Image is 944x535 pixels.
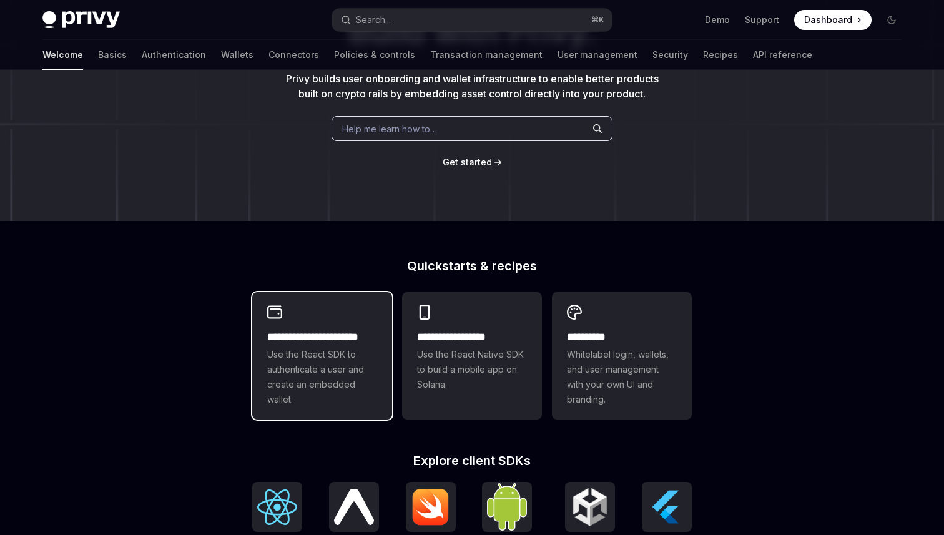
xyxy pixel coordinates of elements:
a: Policies & controls [334,40,415,70]
span: Privy builds user onboarding and wallet infrastructure to enable better products built on crypto ... [286,72,659,100]
a: Security [652,40,688,70]
a: Welcome [42,40,83,70]
img: Android (Kotlin) [487,483,527,530]
img: React [257,489,297,525]
a: Get started [443,156,492,169]
div: Search... [356,12,391,27]
a: Recipes [703,40,738,70]
a: **** *****Whitelabel login, wallets, and user management with your own UI and branding. [552,292,692,420]
a: Basics [98,40,127,70]
a: API reference [753,40,812,70]
span: Dashboard [804,14,852,26]
img: Unity [570,487,610,527]
a: User management [558,40,637,70]
img: iOS (Swift) [411,488,451,526]
img: Flutter [647,487,687,527]
img: React Native [334,489,374,524]
a: Demo [705,14,730,26]
button: Search...⌘K [332,9,612,31]
h2: Explore client SDKs [252,454,692,467]
span: ⌘ K [591,15,604,25]
a: Dashboard [794,10,872,30]
a: Wallets [221,40,253,70]
a: Transaction management [430,40,543,70]
span: Whitelabel login, wallets, and user management with your own UI and branding. [567,347,677,407]
h2: Quickstarts & recipes [252,260,692,272]
span: Use the React SDK to authenticate a user and create an embedded wallet. [267,347,377,407]
a: **** **** **** ***Use the React Native SDK to build a mobile app on Solana. [402,292,542,420]
a: Connectors [268,40,319,70]
span: Use the React Native SDK to build a mobile app on Solana. [417,347,527,392]
a: Support [745,14,779,26]
img: dark logo [42,11,120,29]
button: Toggle dark mode [882,10,902,30]
span: Help me learn how to… [342,122,437,135]
a: Authentication [142,40,206,70]
span: Get started [443,157,492,167]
